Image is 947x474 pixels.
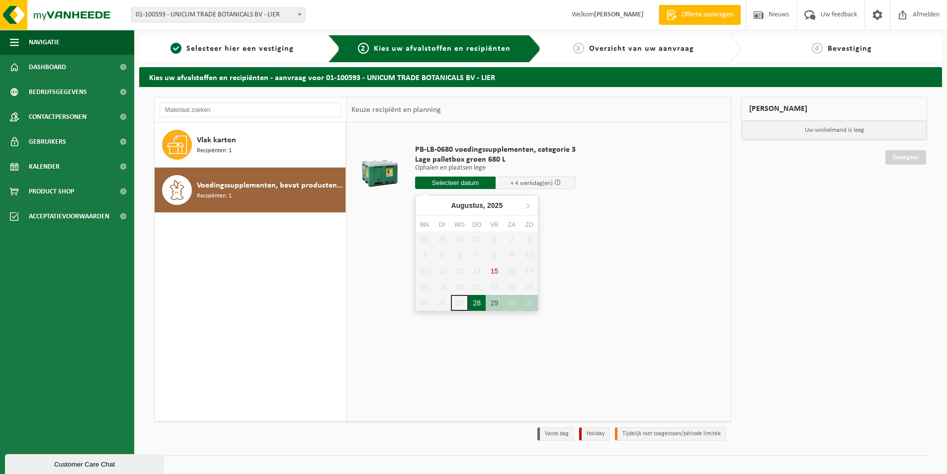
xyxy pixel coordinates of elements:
a: 1Selecteer hier een vestiging [144,43,320,55]
span: Acceptatievoorwaarden [29,204,109,229]
p: Ophalen en plaatsen lege [415,165,576,172]
button: Vlak karton Recipiënten: 1 [155,122,346,168]
span: Gebruikers [29,129,66,154]
div: Augustus, [447,197,507,213]
span: 01-100593 - UNICUM TRADE BOTANICALS BV - LIER [132,8,305,22]
div: Keuze recipiënt en planning [346,97,446,122]
div: ma [416,220,433,230]
span: 4 [812,43,823,54]
div: zo [520,220,538,230]
strong: [PERSON_NAME] [594,11,644,18]
input: Materiaal zoeken [160,102,341,117]
p: Uw winkelmand is leeg [742,121,927,140]
li: Vaste dag [537,427,574,441]
span: Kalender [29,154,60,179]
div: za [503,220,520,230]
div: vr [486,220,503,230]
span: Voedingssupplementen, bevat producten van dierlijke oorsprong, categorie 3 [197,180,343,191]
span: Recipiënten: 1 [197,146,232,156]
h2: Kies uw afvalstoffen en recipiënten - aanvraag voor 01-100593 - UNICUM TRADE BOTANICALS BV - LIER [139,67,942,87]
div: do [468,220,486,230]
div: [PERSON_NAME] [741,97,927,121]
span: Bedrijfsgegevens [29,80,87,104]
span: PB-LB-0680 voedingssupplementen, categorie 3 [415,145,576,155]
div: 29 [486,295,503,311]
span: 3 [573,43,584,54]
span: Selecteer hier een vestiging [186,45,294,53]
li: Holiday [579,427,610,441]
span: Bevestiging [828,45,872,53]
span: Contactpersonen [29,104,86,129]
span: 2 [358,43,369,54]
span: Recipiënten: 1 [197,191,232,201]
span: Offerte aanvragen [679,10,736,20]
span: 1 [171,43,181,54]
a: Doorgaan [885,150,926,165]
input: Selecteer datum [415,177,496,189]
a: Offerte aanvragen [659,5,741,25]
span: Kies uw afvalstoffen en recipiënten [374,45,511,53]
button: Voedingssupplementen, bevat producten van dierlijke oorsprong, categorie 3 Recipiënten: 1 [155,168,346,212]
span: 01-100593 - UNICUM TRADE BOTANICALS BV - LIER [131,7,305,22]
span: Vlak karton [197,134,236,146]
iframe: chat widget [5,452,166,474]
span: Navigatie [29,30,60,55]
div: di [433,220,450,230]
li: Tijdelijk niet toegestaan/période limitée [615,427,726,441]
span: Overzicht van uw aanvraag [589,45,694,53]
span: Lage palletbox groen 680 L [415,155,576,165]
span: Dashboard [29,55,66,80]
div: wo [451,220,468,230]
div: 28 [468,295,486,311]
i: 2025 [487,202,503,209]
span: + 4 werkdag(en) [511,180,553,187]
span: Product Shop [29,179,74,204]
